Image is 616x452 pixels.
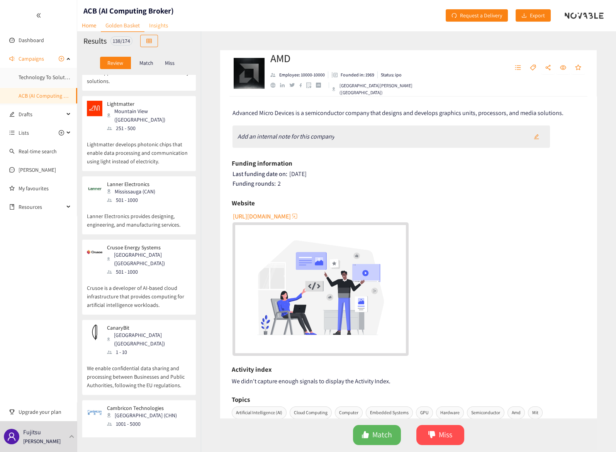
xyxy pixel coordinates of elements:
span: Drafts [19,107,64,122]
span: eye [560,64,566,71]
h1: ACB (AI Computing Broker) [83,5,174,16]
a: Home [77,19,101,31]
span: Computer [335,406,363,419]
span: trophy [9,409,15,415]
span: Hardware [436,406,464,419]
h2: Results [83,36,107,46]
span: table [146,38,152,44]
a: ACB (AI Computing Broker) [19,92,80,99]
p: Status: ipo [381,71,402,78]
p: Review [107,60,123,66]
span: Resources [19,199,64,215]
div: 251 - 500 [107,124,190,132]
span: plus-circle [59,130,64,135]
button: dislikeMiss [416,425,464,445]
button: table [140,35,158,47]
span: Funding rounds: [232,179,276,188]
h6: Funding information [232,157,292,169]
span: double-left [36,13,41,18]
span: Embedded Systems [366,406,413,419]
button: downloadExport [516,9,551,22]
span: redo [451,13,457,19]
a: Dashboard [19,37,44,44]
span: Match [372,429,392,441]
p: We enable confidential data sharing and processing between Businesses and Public Authorities, fol... [87,356,191,389]
i: Add an internal note for this company [238,132,334,141]
span: star [575,64,581,71]
button: share-alt [541,62,555,74]
div: 138 / 174 [110,36,132,46]
div: 1001 - 5000 [107,420,182,428]
div: 501 - 1000 [107,267,190,276]
span: user [7,432,16,441]
span: unordered-list [9,130,15,135]
img: Snapshot of the company's website [87,244,102,260]
p: Lightmatter [107,101,186,107]
p: Fujitsu [23,427,41,437]
li: Status [378,71,402,78]
a: Golden Basket [101,19,144,32]
span: Semiconductor [467,406,504,419]
p: Founded in: 1969 [341,71,374,78]
h2: AMD [270,51,437,66]
img: Snapshot of the company's website [87,181,102,196]
button: star [571,62,585,74]
span: Lists [19,125,29,141]
a: google maps [306,82,316,88]
span: dislike [428,431,436,440]
div: Mountain View ([GEOGRAPHIC_DATA]) [107,107,190,124]
div: We didn't capture enough signals to display the Activity Index. [232,376,585,386]
img: Company Logo [234,58,265,89]
div: [GEOGRAPHIC_DATA][PERSON_NAME] ([GEOGRAPHIC_DATA]) [332,82,437,96]
span: share-alt [545,64,551,71]
p: CanaryBit [107,325,186,331]
button: edit [528,130,545,143]
a: linkedin [280,83,289,88]
span: book [9,204,15,210]
a: [PERSON_NAME] [19,166,56,173]
span: [URL][DOMAIN_NAME] [233,212,291,221]
span: Last funding date on: [232,170,287,178]
span: Amd [507,406,525,419]
img: Snapshot of the Company's website [235,225,406,353]
a: twitter [289,83,299,87]
button: tag [526,62,540,74]
img: Snapshot of the company's website [87,325,102,340]
span: GPU [416,406,433,419]
span: Export [530,11,545,20]
span: Advanced Micro Devices is a semiconductor company that designs and develops graphics units, proce... [232,109,563,117]
div: 1 - 10 [107,348,190,356]
span: Request a Delivery [460,11,502,20]
a: My favourites [19,181,71,196]
p: Lanner Electronics [107,181,155,187]
a: crunchbase [316,83,326,88]
a: Insights [144,19,173,31]
button: redoRequest a Delivery [446,9,508,22]
p: Cambricon Technologies [107,405,177,411]
h6: Topics [232,394,250,405]
li: Founded in year [328,71,378,78]
a: Technology To Solution-Delivery-Partner Companies [19,74,137,81]
span: Artificial Intelligence (AI) [232,406,287,419]
p: Lanner Electronics provides designing, engineering, and manufacturing services. [87,204,191,229]
a: facebook [299,83,307,87]
div: [GEOGRAPHIC_DATA] ([GEOGRAPHIC_DATA]) [107,251,190,267]
span: edit [534,134,539,140]
button: [URL][DOMAIN_NAME] [233,210,299,222]
p: Crusoe Energy Systems [107,244,186,251]
a: website [270,83,280,88]
a: Real-time search [19,148,57,155]
span: download [521,13,527,19]
span: edit [9,112,15,117]
p: Lightmatter develops photonic chips that enable data processing and communication using light ins... [87,132,191,166]
span: plus-circle [59,56,64,61]
h6: Website [232,197,255,209]
div: Mississauga (CAN) [107,187,160,196]
div: 501 - 1000 [107,196,160,204]
span: sound [9,56,15,61]
p: Employee: 10000-10000 [279,71,325,78]
span: like [361,431,369,440]
div: 2 [232,180,585,188]
iframe: Chat Widget [577,415,616,452]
